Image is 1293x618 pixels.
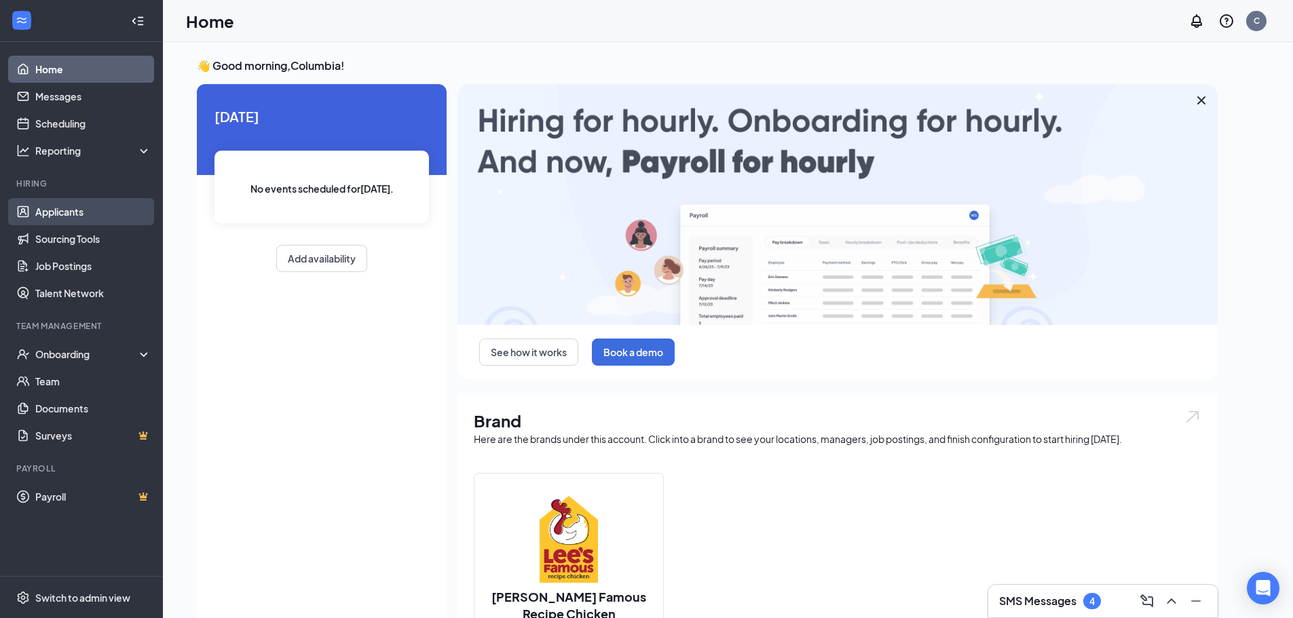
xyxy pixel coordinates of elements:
a: Job Postings [35,252,151,279]
svg: ChevronUp [1163,593,1180,609]
div: Reporting [35,144,152,157]
h1: Brand [474,409,1201,432]
svg: Cross [1193,92,1210,109]
a: Talent Network [35,279,151,307]
div: Open Intercom Messenger [1247,572,1279,604]
a: Team [35,368,151,395]
div: Team Management [16,320,149,332]
img: payroll-large.gif [457,84,1218,325]
svg: QuestionInfo [1218,13,1235,29]
a: Sourcing Tools [35,225,151,252]
svg: ComposeMessage [1139,593,1155,609]
svg: Minimize [1188,593,1204,609]
div: Switch to admin view [35,591,130,604]
svg: Settings [16,591,30,604]
div: Onboarding [35,347,140,361]
a: Applicants [35,198,151,225]
span: [DATE] [214,106,429,127]
div: Here are the brands under this account. Click into a brand to see your locations, managers, job p... [474,432,1201,446]
h1: Home [186,9,234,33]
div: Hiring [16,178,149,189]
div: 4 [1089,596,1095,607]
svg: Collapse [131,14,145,28]
svg: Notifications [1188,13,1205,29]
svg: UserCheck [16,347,30,361]
svg: WorkstreamLogo [15,14,29,27]
svg: Analysis [16,144,30,157]
a: Scheduling [35,110,151,137]
button: See how it works [479,339,578,366]
a: PayrollCrown [35,483,151,510]
div: C [1254,15,1260,26]
h3: 👋 Good morning, Columbia ! [197,58,1218,73]
img: open.6027fd2a22e1237b5b06.svg [1184,409,1201,425]
button: ChevronUp [1161,590,1182,612]
a: SurveysCrown [35,422,151,449]
img: Lee's Famous Recipe Chicken [525,496,612,583]
button: Add availability [276,245,367,272]
a: Documents [35,395,151,422]
div: Payroll [16,463,149,474]
button: Book a demo [592,339,675,366]
button: Minimize [1185,590,1207,612]
a: Messages [35,83,151,110]
button: ComposeMessage [1136,590,1158,612]
h3: SMS Messages [999,594,1076,609]
span: No events scheduled for [DATE] . [250,181,394,196]
a: Home [35,56,151,83]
